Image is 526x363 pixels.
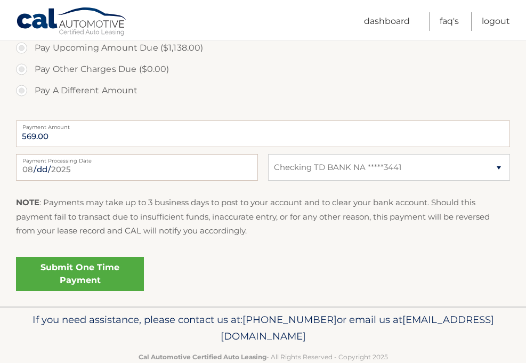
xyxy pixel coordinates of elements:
[16,154,258,163] label: Payment Processing Date
[242,313,337,326] span: [PHONE_NUMBER]
[16,59,510,80] label: Pay Other Charges Due ($0.00)
[16,120,510,129] label: Payment Amount
[16,7,128,38] a: Cal Automotive
[16,120,510,147] input: Payment Amount
[16,196,510,238] p: : Payments may take up to 3 business days to post to your account and to clear your bank account....
[16,311,510,345] p: If you need assistance, please contact us at: or email us at
[16,257,144,291] a: Submit One Time Payment
[16,80,510,101] label: Pay A Different Amount
[16,37,510,59] label: Pay Upcoming Amount Due ($1,138.00)
[440,12,459,31] a: FAQ's
[364,12,410,31] a: Dashboard
[139,353,266,361] strong: Cal Automotive Certified Auto Leasing
[482,12,510,31] a: Logout
[16,197,39,207] strong: NOTE
[16,351,510,362] p: - All Rights Reserved - Copyright 2025
[16,154,258,181] input: Payment Date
